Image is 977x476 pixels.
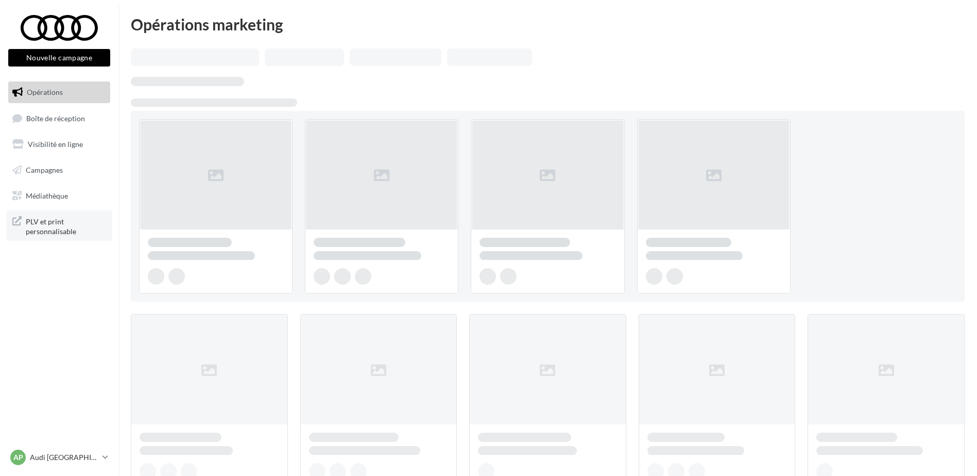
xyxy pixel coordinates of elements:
[8,448,110,467] a: AP Audi [GEOGRAPHIC_DATA] 16
[8,49,110,67] button: Nouvelle campagne
[26,113,85,122] span: Boîte de réception
[6,81,112,103] a: Opérations
[6,210,112,241] a: PLV et print personnalisable
[26,191,68,200] span: Médiathèque
[30,452,98,463] p: Audi [GEOGRAPHIC_DATA] 16
[13,452,23,463] span: AP
[26,166,63,174] span: Campagnes
[6,159,112,181] a: Campagnes
[6,134,112,155] a: Visibilité en ligne
[27,88,63,96] span: Opérations
[28,140,83,149] span: Visibilité en ligne
[6,107,112,129] a: Boîte de réception
[131,17,965,32] div: Opérations marketing
[26,215,106,237] span: PLV et print personnalisable
[6,185,112,207] a: Médiathèque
